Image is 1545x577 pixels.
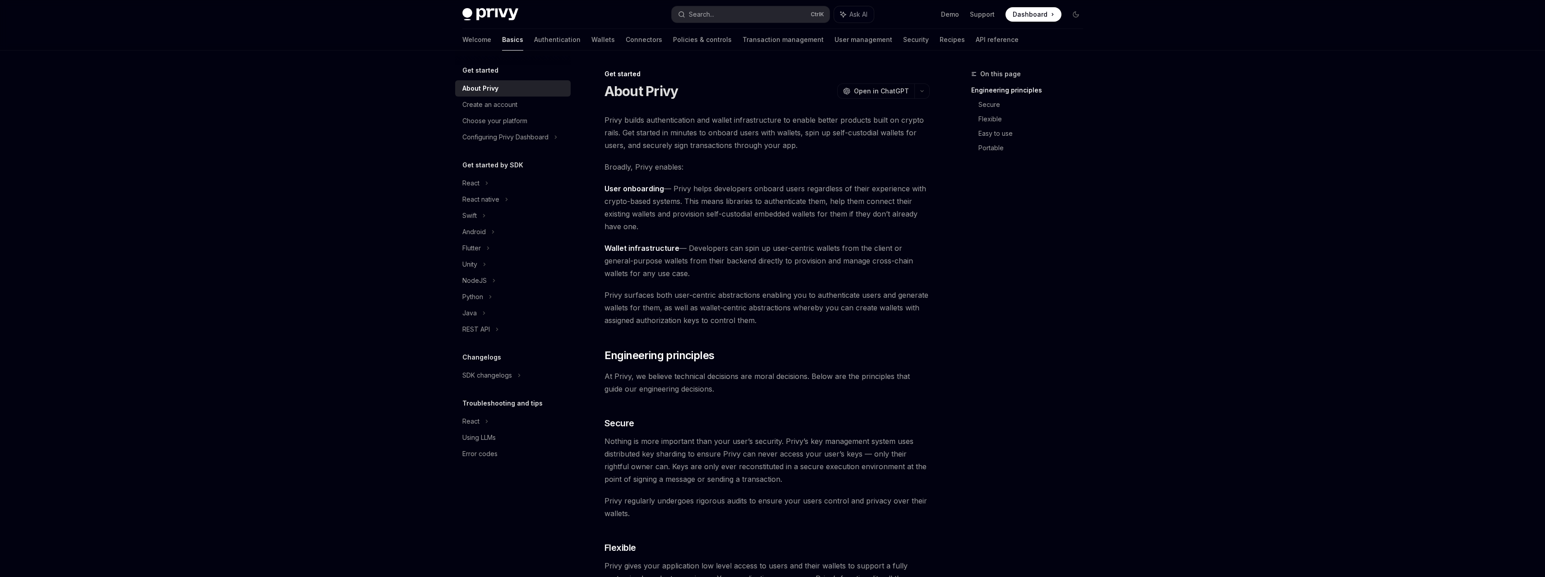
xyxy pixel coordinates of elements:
[462,210,477,221] div: Swift
[941,10,959,19] a: Demo
[837,83,914,99] button: Open in ChatGPT
[604,244,679,253] strong: Wallet infrastructure
[591,29,615,51] a: Wallets
[604,114,930,152] span: Privy builds authentication and wallet infrastructure to enable better products built on crypto r...
[978,112,1090,126] a: Flexible
[976,29,1019,51] a: API reference
[970,10,995,19] a: Support
[462,352,501,363] h5: Changelogs
[626,29,662,51] a: Connectors
[462,324,490,335] div: REST API
[462,65,498,76] h5: Get started
[462,275,487,286] div: NodeJS
[462,291,483,302] div: Python
[940,29,965,51] a: Recipes
[462,243,481,254] div: Flutter
[462,194,499,205] div: React native
[1005,7,1061,22] a: Dashboard
[462,132,549,143] div: Configuring Privy Dashboard
[462,29,491,51] a: Welcome
[462,226,486,237] div: Android
[462,160,523,171] h5: Get started by SDK
[978,97,1090,112] a: Secure
[1069,7,1083,22] button: Toggle dark mode
[604,242,930,280] span: — Developers can spin up user-centric wallets from the client or general-purpose wallets from the...
[811,11,824,18] span: Ctrl K
[604,161,930,173] span: Broadly, Privy enables:
[604,348,715,363] span: Engineering principles
[462,8,518,21] img: dark logo
[462,115,527,126] div: Choose your platform
[462,259,477,270] div: Unity
[462,416,480,427] div: React
[604,435,930,485] span: Nothing is more important than your user’s security. Privy’s key management system uses distribut...
[455,446,571,462] a: Error codes
[455,429,571,446] a: Using LLMs
[673,29,732,51] a: Policies & controls
[455,97,571,113] a: Create an account
[455,113,571,129] a: Choose your platform
[903,29,929,51] a: Security
[604,417,634,429] span: Secure
[980,69,1021,79] span: On this page
[854,87,909,96] span: Open in ChatGPT
[849,10,867,19] span: Ask AI
[604,83,678,99] h1: About Privy
[462,448,498,459] div: Error codes
[1013,10,1047,19] span: Dashboard
[834,6,874,23] button: Ask AI
[462,432,496,443] div: Using LLMs
[502,29,523,51] a: Basics
[835,29,892,51] a: User management
[604,69,930,78] div: Get started
[455,80,571,97] a: About Privy
[462,83,498,94] div: About Privy
[971,83,1090,97] a: Engineering principles
[978,141,1090,155] a: Portable
[604,289,930,327] span: Privy surfaces both user-centric abstractions enabling you to authenticate users and generate wal...
[743,29,824,51] a: Transaction management
[462,178,480,189] div: React
[604,182,930,233] span: — Privy helps developers onboard users regardless of their experience with crypto-based systems. ...
[672,6,830,23] button: Search...CtrlK
[462,99,517,110] div: Create an account
[534,29,581,51] a: Authentication
[604,541,636,554] span: Flexible
[689,9,714,20] div: Search...
[978,126,1090,141] a: Easy to use
[462,370,512,381] div: SDK changelogs
[604,370,930,395] span: At Privy, we believe technical decisions are moral decisions. Below are the principles that guide...
[604,494,930,520] span: Privy regularly undergoes rigorous audits to ensure your users control and privacy over their wal...
[462,308,477,319] div: Java
[462,398,543,409] h5: Troubleshooting and tips
[604,184,664,193] strong: User onboarding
